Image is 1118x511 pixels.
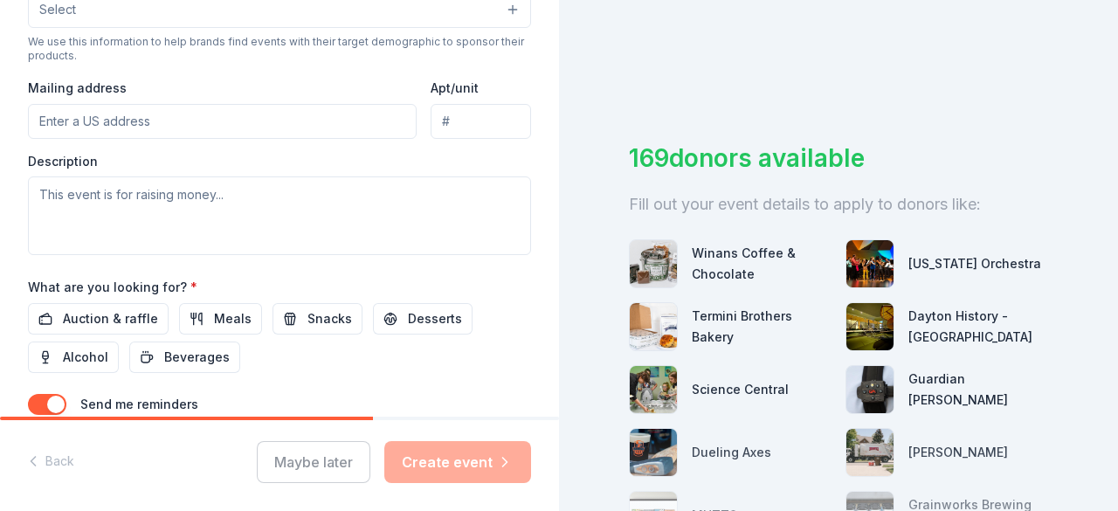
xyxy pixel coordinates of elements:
img: photo for Dayton History - Carillon Historical Park [846,303,894,350]
span: Snacks [307,308,352,329]
div: Fill out your event details to apply to donors like: [629,190,1048,218]
div: Guardian [PERSON_NAME] [908,369,1048,411]
span: Alcohol [63,347,108,368]
div: Dayton History - [GEOGRAPHIC_DATA] [908,306,1048,348]
img: photo for Winans Coffee & Chocolate [630,240,677,287]
label: Description [28,153,98,170]
div: Termini Brothers Bakery [692,306,832,348]
img: photo for Minnesota Orchestra [846,240,894,287]
img: photo for Guardian Angel Device [846,366,894,413]
button: Snacks [273,303,362,335]
label: Mailing address [28,79,127,97]
div: Science Central [692,379,789,400]
button: Desserts [373,303,473,335]
img: photo for Science Central [630,366,677,413]
label: Apt/unit [431,79,479,97]
input: # [431,104,531,139]
span: Beverages [164,347,230,368]
button: Auction & raffle [28,303,169,335]
button: Meals [179,303,262,335]
img: photo for Termini Brothers Bakery [630,303,677,350]
span: Auction & raffle [63,308,158,329]
input: Enter a US address [28,104,417,139]
span: Desserts [408,308,462,329]
div: [US_STATE] Orchestra [908,253,1041,274]
p: Email me reminders of donor application deadlines [80,415,372,436]
label: Send me reminders [80,397,198,411]
div: We use this information to help brands find events with their target demographic to sponsor their... [28,35,531,63]
span: Meals [214,308,252,329]
div: 169 donors available [629,140,1048,176]
button: Alcohol [28,342,119,373]
label: What are you looking for? [28,279,197,296]
div: Winans Coffee & Chocolate [692,243,832,285]
button: Beverages [129,342,240,373]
